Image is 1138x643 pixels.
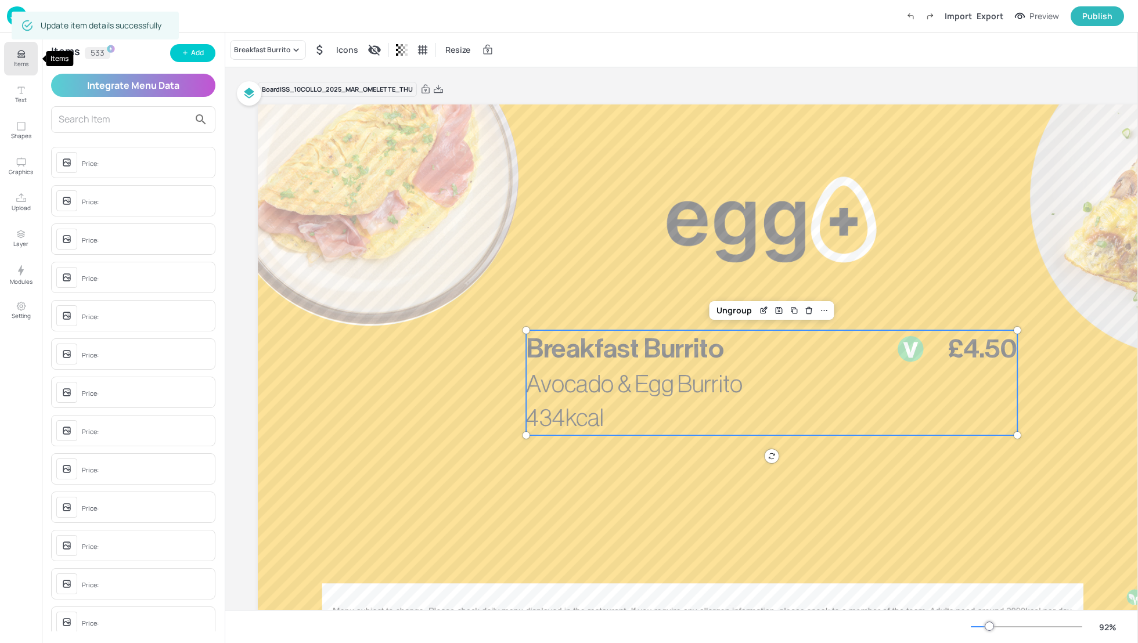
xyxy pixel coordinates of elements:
[82,236,101,245] div: Price:
[1094,621,1122,633] div: 92 %
[4,42,38,75] button: Items
[945,10,972,22] div: Import
[443,44,473,56] span: Resize
[977,10,1003,22] div: Export
[14,60,28,68] p: Items
[82,580,101,590] div: Price:
[311,41,329,59] div: Hide symbol
[1029,10,1059,23] div: Preview
[4,294,38,327] button: Setting
[82,465,101,475] div: Price:
[4,78,38,111] button: Text
[82,427,101,437] div: Price:
[12,204,31,212] p: Upload
[1008,8,1066,25] button: Preview
[258,82,417,97] div: Board ISS_10COLLO_2025_MAR_OMELETTE_THU
[13,240,28,248] p: Layer
[948,335,1017,362] span: £4.50
[4,186,38,219] button: Upload
[189,108,213,131] button: search
[1082,10,1112,23] div: Publish
[234,45,290,55] div: Breakfast Burrito
[526,335,723,362] span: Breakfast Burrito
[10,277,33,286] p: Modules
[4,222,38,255] button: Layer
[91,49,105,57] p: 533
[51,74,215,97] button: Integrate Menu Data
[712,303,757,318] div: Ungroup
[802,303,817,318] div: Delete
[920,6,940,26] label: Redo (Ctrl + Y)
[15,96,27,104] p: Text
[82,159,101,169] div: Price:
[82,197,101,207] div: Price:
[82,351,101,360] div: Price:
[4,114,38,147] button: Shapes
[170,44,215,62] button: Add
[757,303,772,318] div: Edit Item
[365,41,384,59] div: Display condition
[51,47,80,59] div: Items
[787,303,802,318] div: Duplicate
[4,258,38,291] button: Modules
[46,51,73,66] div: Items
[82,504,101,514] div: Price:
[526,373,742,396] span: Avocado & Egg Burrito
[9,168,33,176] p: Graphics
[334,41,361,59] div: Icons
[82,619,101,628] div: Price:
[12,312,31,320] p: Setting
[82,312,101,322] div: Price:
[82,542,101,552] div: Price:
[11,132,31,140] p: Shapes
[7,6,27,26] img: logo-86c26b7e.jpg
[901,6,920,26] label: Undo (Ctrl + Z)
[41,15,161,36] div: Update item details successfully
[82,274,101,284] div: Price:
[59,110,189,129] input: Search Item
[772,303,787,318] div: Save Layout
[191,48,204,59] div: Add
[4,150,38,183] button: Graphics
[82,389,101,399] div: Price:
[526,406,604,430] span: 434kcal
[1071,6,1124,26] button: Publish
